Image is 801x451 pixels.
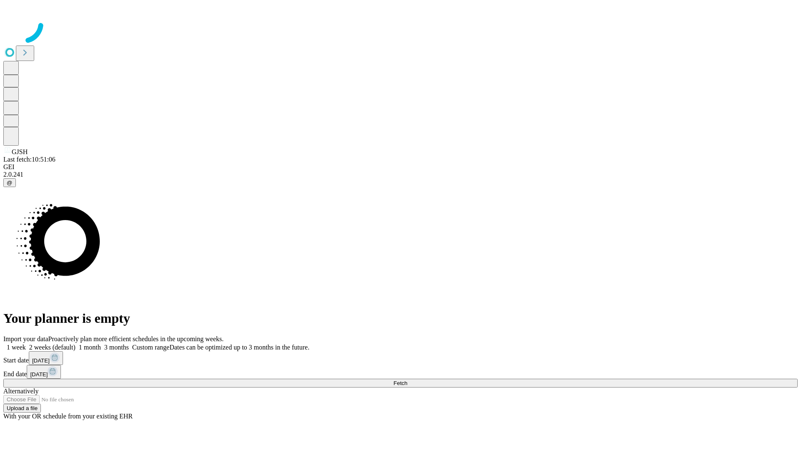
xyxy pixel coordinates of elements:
[32,357,50,364] span: [DATE]
[48,335,224,342] span: Proactively plan more efficient schedules in the upcoming weeks.
[30,371,48,378] span: [DATE]
[7,344,26,351] span: 1 week
[3,413,133,420] span: With your OR schedule from your existing EHR
[3,163,798,171] div: GEI
[3,351,798,365] div: Start date
[393,380,407,386] span: Fetch
[29,351,63,365] button: [DATE]
[27,365,61,379] button: [DATE]
[132,344,169,351] span: Custom range
[104,344,129,351] span: 3 months
[3,178,16,187] button: @
[12,148,28,155] span: GJSH
[79,344,101,351] span: 1 month
[169,344,309,351] span: Dates can be optimized up to 3 months in the future.
[3,156,55,163] span: Last fetch: 10:51:06
[3,365,798,379] div: End date
[29,344,76,351] span: 2 weeks (default)
[3,171,798,178] div: 2.0.241
[3,388,38,395] span: Alternatively
[3,404,41,413] button: Upload a file
[3,311,798,326] h1: Your planner is empty
[3,379,798,388] button: Fetch
[3,335,48,342] span: Import your data
[7,180,13,186] span: @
